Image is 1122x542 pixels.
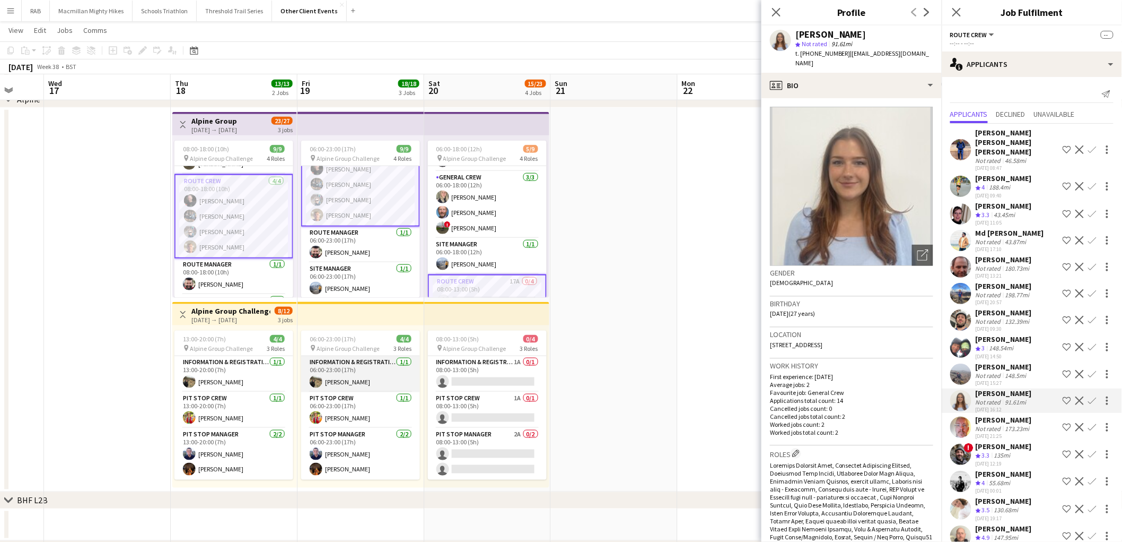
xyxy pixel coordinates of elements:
span: [DATE] (27 years) [770,309,815,317]
span: 18/18 [398,80,419,88]
app-card-role: Pit Stop Crew1/106:00-23:00 (17h)[PERSON_NAME] [301,392,420,428]
span: Applicants [950,110,988,118]
span: 4 [982,183,985,191]
div: [DATE] 00:01 [976,487,1032,494]
div: 180.73mi [1003,264,1032,272]
button: Threshold Trail Series [197,1,272,21]
div: [PERSON_NAME] [976,415,1032,425]
span: 4/4 [270,335,285,343]
span: 18 [173,84,188,97]
h3: Roles [770,448,933,459]
span: Alpine Group Challenge [443,345,506,352]
div: [DATE] 08:47 [976,165,1058,171]
button: Route Crew [950,31,996,39]
span: 20 [427,84,440,97]
span: Alpine Group Challenge [317,154,380,162]
div: [PERSON_NAME] [976,362,1032,372]
div: 3 jobs [278,125,293,134]
div: [DATE] 20:57 [976,299,1032,306]
app-job-card: 06:00-18:00 (12h)5/9 Alpine Group Challenge4 RolesRoute Manager1/106:00-13:00 (7h)[PERSON_NAME]Ge... [428,141,547,298]
span: 4 Roles [520,154,538,162]
div: [PERSON_NAME] [976,469,1032,479]
p: First experience: [DATE] [770,373,933,381]
p: Worked jobs total count: 2 [770,428,933,436]
app-job-card: 13:00-20:00 (7h)4/4 Alpine Group Challenge3 RolesInformation & registration crew1/113:00-20:00 (7... [174,331,293,480]
span: Wed [48,79,62,88]
span: 91.61mi [829,40,855,48]
a: Edit [30,23,50,37]
div: Not rated [976,425,1003,433]
span: 9/9 [270,145,285,153]
div: [DATE] 12:19 [976,460,1032,467]
app-card-role: Route Crew17A0/408:00-13:00 (5h) [428,274,547,359]
app-card-role: Route Crew4/406:00-23:00 (17h)[PERSON_NAME][PERSON_NAME][PERSON_NAME][PERSON_NAME] [301,142,420,227]
div: Bio [761,73,942,98]
span: [STREET_ADDRESS] [770,341,822,349]
button: Schools Triathlon [133,1,197,21]
app-card-role: Route Manager1/106:00-23:00 (17h)[PERSON_NAME] [301,227,420,263]
p: Cancelled jobs total count: 2 [770,412,933,420]
span: 06:00-23:00 (17h) [310,145,356,153]
span: 3 Roles [393,345,411,352]
h3: Profile [761,5,942,19]
div: [DATE] → [DATE] [191,316,270,324]
app-card-role: Route Crew4/408:00-18:00 (10h)[PERSON_NAME][PERSON_NAME][PERSON_NAME][PERSON_NAME] [174,174,293,259]
div: Not rated [976,157,1003,165]
h3: Location [770,330,933,339]
span: 3.5 [982,506,990,514]
app-card-role: Pit Stop Crew1A0/108:00-13:00 (5h) [428,392,547,428]
span: 22 [680,84,696,97]
span: Jobs [57,25,73,35]
app-card-role: General Crew3/306:00-18:00 (12h)[PERSON_NAME][PERSON_NAME]![PERSON_NAME] [428,171,547,238]
a: Jobs [52,23,77,37]
span: Sun [555,79,568,88]
div: [PERSON_NAME] [976,281,1032,291]
div: 55.68mi [987,479,1013,488]
div: [DATE] [8,62,33,72]
div: 91.61mi [1003,398,1029,406]
app-card-role: Route Manager1/108:00-18:00 (10h)[PERSON_NAME] [174,259,293,295]
span: ! [444,221,451,228]
div: [PERSON_NAME] [976,524,1032,534]
span: 3.3 [982,451,990,459]
span: View [8,25,23,35]
div: 148.5mi [1003,372,1029,380]
app-card-role: Site Manager1/106:00-23:00 (17h)[PERSON_NAME] [301,263,420,299]
p: Average jobs: 2 [770,381,933,389]
p: Cancelled jobs count: 0 [770,405,933,412]
app-job-card: 06:00-23:00 (17h)4/4 Alpine Group Challenge3 RolesInformation & registration crew1/106:00-23:00 (... [301,331,420,480]
button: Other Client Events [272,1,347,21]
div: Open photos pop-in [912,245,933,266]
div: 135mi [992,451,1013,460]
span: -- [1101,31,1114,39]
span: 08:00-13:00 (5h) [436,335,479,343]
span: 4.9 [982,534,990,541]
div: BST [66,63,76,71]
h3: Alpine Group Challenge [191,306,270,316]
div: [DATE] 19:17 [976,515,1032,522]
app-job-card: 08:00-18:00 (10h)9/9 Alpine Group Challenge4 Roles[PERSON_NAME]![PERSON_NAME]Route Crew4/408:00-1... [174,141,293,298]
span: Alpine Group Challenge [443,154,506,162]
span: 4 Roles [393,154,411,162]
div: [PERSON_NAME] [976,334,1032,344]
span: 3.3 [982,211,990,219]
app-card-role: Information & registration crew1A0/108:00-13:00 (5h) [428,356,547,392]
h3: Alpine Group [191,116,237,126]
button: RAB [22,1,50,21]
app-job-card: 06:00-23:00 (17h)9/9 Alpine Group Challenge4 RolesRoute Crew4/406:00-23:00 (17h)[PERSON_NAME][PER... [301,141,420,298]
app-card-role: Site Manager1/106:00-18:00 (12h)[PERSON_NAME] [428,238,547,274]
app-card-role: Information & registration crew1/113:00-20:00 (7h)[PERSON_NAME] [174,356,293,392]
h3: Job Fulfilment [942,5,1122,19]
div: Not rated [976,264,1003,272]
div: [PERSON_NAME] [976,201,1032,211]
p: Favourite job: General Crew [770,389,933,397]
span: ! [964,443,974,453]
span: 4 [982,479,985,487]
span: Thu [175,79,188,88]
div: [DATE] 13:21 [976,272,1032,279]
app-job-card: 08:00-13:00 (5h)0/4 Alpine Group Challenge3 RolesInformation & registration crew1A0/108:00-13:00 ... [428,331,547,480]
div: [DATE] 17:10 [976,246,1044,253]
